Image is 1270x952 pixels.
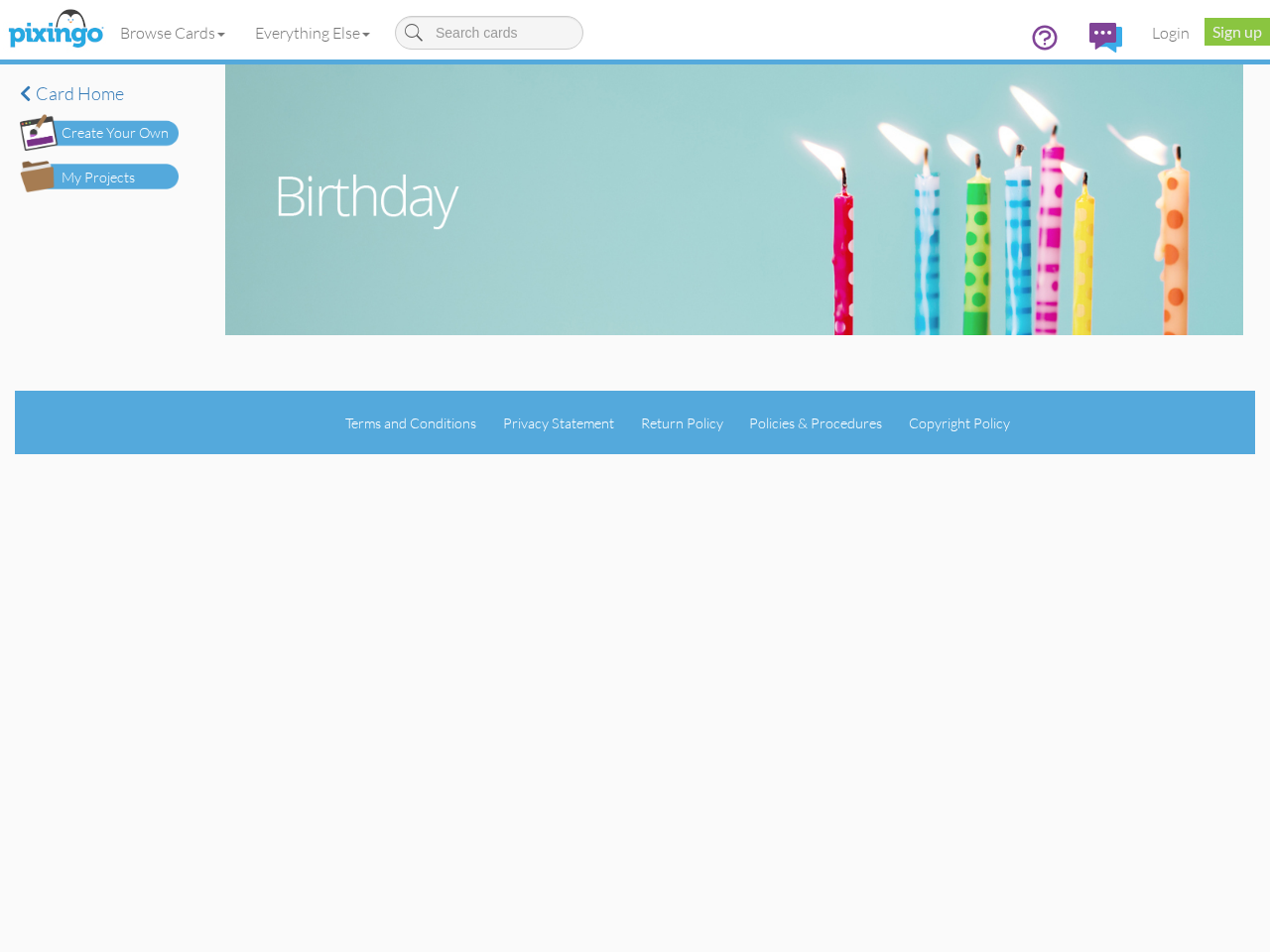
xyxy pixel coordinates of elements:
a: Return Policy [641,415,723,431]
a: Login [1137,8,1205,58]
img: pixingo logo [3,5,108,55]
div: My Projects [62,168,135,188]
img: birthday.jpg [225,64,1243,335]
a: Terms and Conditions [345,415,476,431]
a: Policies & Procedures [749,415,882,431]
div: Create Your Own [62,123,169,144]
input: Search cards [395,16,583,50]
a: Everything Else [240,8,385,58]
a: Card home [20,84,179,104]
a: Privacy Statement [503,415,614,431]
a: Copyright Policy [909,415,1010,431]
img: my-projects-button.png [20,161,179,192]
a: Sign up [1205,18,1270,46]
a: Browse Cards [105,8,240,58]
img: create-own-button.png [20,114,179,151]
img: comments.svg [1089,23,1122,53]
